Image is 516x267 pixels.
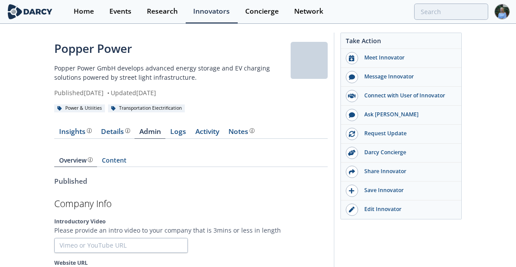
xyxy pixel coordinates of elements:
[96,128,135,139] a: Details
[358,186,457,194] div: Save Innovator
[59,157,93,163] div: Overview
[54,199,328,208] h2: Company Info
[250,128,254,133] img: information.svg
[109,8,131,15] div: Events
[358,130,457,137] div: Request Update
[341,200,461,219] a: Edit Innovator
[54,218,328,226] label: Introductory Video
[54,104,105,112] div: Power & Utilities
[358,205,457,213] div: Edit Innovator
[59,128,92,135] div: Insights
[341,182,461,200] button: Save Innovator
[414,4,488,20] input: Advanced Search
[193,8,230,15] div: Innovators
[358,54,457,62] div: Meet Innovator
[294,8,323,15] div: Network
[494,4,510,19] img: Profile
[224,128,259,139] a: Notes
[358,167,457,175] div: Share Innovator
[245,8,279,15] div: Concierge
[54,128,96,139] a: Insights
[358,92,457,100] div: Connect with User of Innovator
[135,128,165,139] a: Admin
[101,128,130,135] div: Details
[165,128,191,139] a: Logs
[147,8,178,15] div: Research
[105,89,111,97] span: •
[54,259,328,267] label: Website URL
[358,73,457,81] div: Message Innovator
[125,128,130,133] img: information.svg
[54,176,328,187] div: Published
[108,104,185,112] div: Transportation Electrification
[87,128,92,133] img: information.svg
[358,148,457,156] div: Darcy Concierge
[191,128,224,139] a: Activity
[88,157,93,162] img: information.svg
[228,128,254,135] div: Notes
[97,157,131,167] a: Content
[54,63,291,82] p: Popper Power GmbH develops advanced energy storage and EV charging solutions powered by street li...
[54,226,328,235] p: Please provide an intro video to your company that is 3mins or less in length
[74,8,94,15] div: Home
[6,4,54,19] img: logo-wide.svg
[54,157,97,167] a: Overview
[54,88,291,97] div: Published [DATE] Updated [DATE]
[341,36,461,49] div: Take Action
[54,40,291,57] div: Popper Power
[358,111,457,119] div: Ask [PERSON_NAME]
[54,238,188,253] input: Vimeo or YouTube URL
